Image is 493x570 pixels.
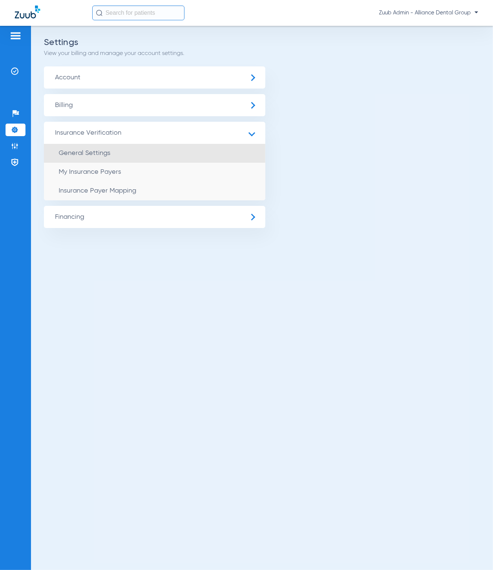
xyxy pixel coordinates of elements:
[44,122,265,144] span: Insurance Verification
[59,169,121,175] span: My Insurance Payers
[96,10,103,16] img: Search Icon
[59,150,110,156] span: General Settings
[44,206,265,228] span: Financing
[92,6,185,20] input: Search for patients
[15,6,40,18] img: Zuub Logo
[379,9,478,17] span: Zuub Admin - Alliance Dental Group
[59,187,136,194] span: Insurance Payer Mapping
[44,50,480,57] p: View your billing and manage your account settings.
[10,31,21,40] img: hamburger-icon
[44,39,480,46] h2: Settings
[44,94,265,116] span: Billing
[44,66,265,89] span: Account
